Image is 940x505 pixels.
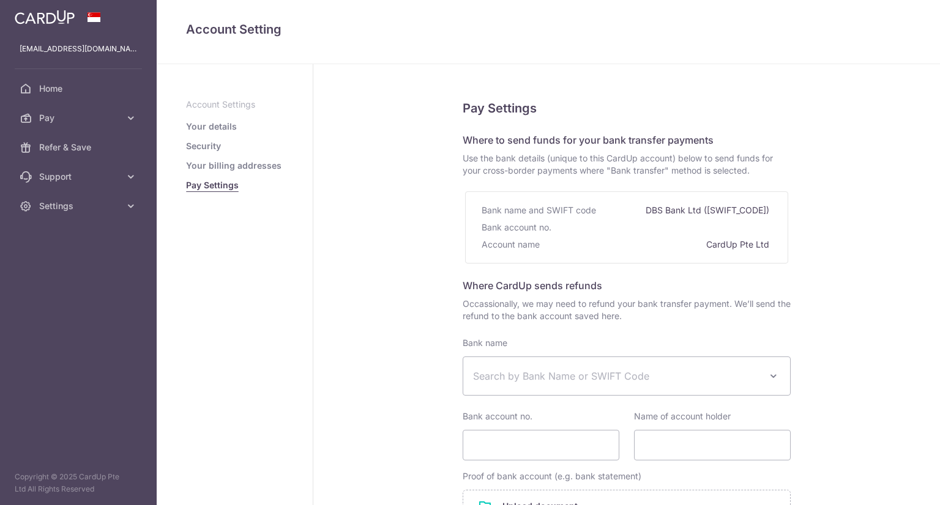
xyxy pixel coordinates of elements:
span: Home [39,83,120,95]
a: Your billing addresses [186,160,282,172]
span: translation missing: en.refund_bank_accounts.show.title.account_setting [186,22,282,37]
p: [EMAIL_ADDRESS][DOMAIN_NAME] [20,43,137,55]
div: Bank name and SWIFT code [482,202,599,219]
span: Where to send funds for your bank transfer payments [463,134,714,146]
span: Occassionally, we may need to refund your bank transfer payment. We’ll send the refund to the ban... [463,298,791,322]
a: Your details [186,120,237,133]
span: Support [39,171,120,183]
p: Account Settings [186,98,283,111]
label: Bank account no. [463,410,532,422]
span: Use the bank details (unique to this CardUp account) below to send funds for your cross-border pa... [463,152,791,177]
div: Account name [482,236,542,253]
label: Bank name [463,337,507,349]
span: Where CardUp sends refunds [463,279,602,292]
span: Refer & Save [39,141,120,153]
div: CardUp Pte Ltd [706,236,772,253]
label: Proof of bank account (e.g. bank statement) [463,470,641,482]
span: Pay [39,112,120,124]
a: Pay Settings [186,179,239,191]
div: DBS Bank Ltd ([SWIFT_CODE]) [646,202,772,219]
h5: Pay Settings [463,98,791,118]
span: Settings [39,200,120,212]
div: Bank account no. [482,219,554,236]
img: CardUp [15,10,75,24]
a: Security [186,140,221,152]
span: Search by Bank Name or SWIFT Code [473,369,761,383]
label: Name of account holder [634,410,731,422]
